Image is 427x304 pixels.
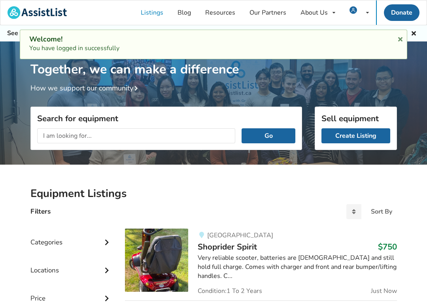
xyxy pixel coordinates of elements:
[371,288,397,294] span: Just Now
[30,187,397,201] h2: Equipment Listings
[37,128,236,143] input: I am looking for...
[125,229,397,300] a: mobility-shoprider spirit [GEOGRAPHIC_DATA]Shoprider Spirit$750Very reliable scooter, batteries a...
[29,35,398,44] div: Welcome!
[30,250,113,278] div: Locations
[198,241,257,252] span: Shoprider Spirit
[207,231,273,240] span: [GEOGRAPHIC_DATA]
[134,0,170,25] a: Listings
[162,29,200,38] a: Browse Here
[30,207,51,216] h4: Filters
[198,253,397,281] div: Very reliable scooter, batteries are [DEMOGRAPHIC_DATA] and still hold full charge. Comes with ch...
[378,242,397,252] h3: $750
[30,222,113,250] div: Categories
[242,128,295,143] button: Go
[30,41,397,77] h1: Together, we can make a difference
[300,9,328,16] div: About Us
[37,113,295,124] h3: Search for equipment
[170,0,198,25] a: Blog
[321,113,390,124] h3: Sell equipment
[321,128,390,143] a: Create Listing
[30,83,141,93] a: How we support our community
[125,229,188,292] img: mobility-shoprider spirit
[198,288,262,294] span: Condition: 1 To 2 Years
[242,0,293,25] a: Our Partners
[350,6,357,14] img: user icon
[8,6,67,19] img: assistlist-logo
[371,208,392,215] div: Sort By
[29,35,398,53] div: You have logged in successfully
[384,4,419,21] a: Donate
[198,0,242,25] a: Resources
